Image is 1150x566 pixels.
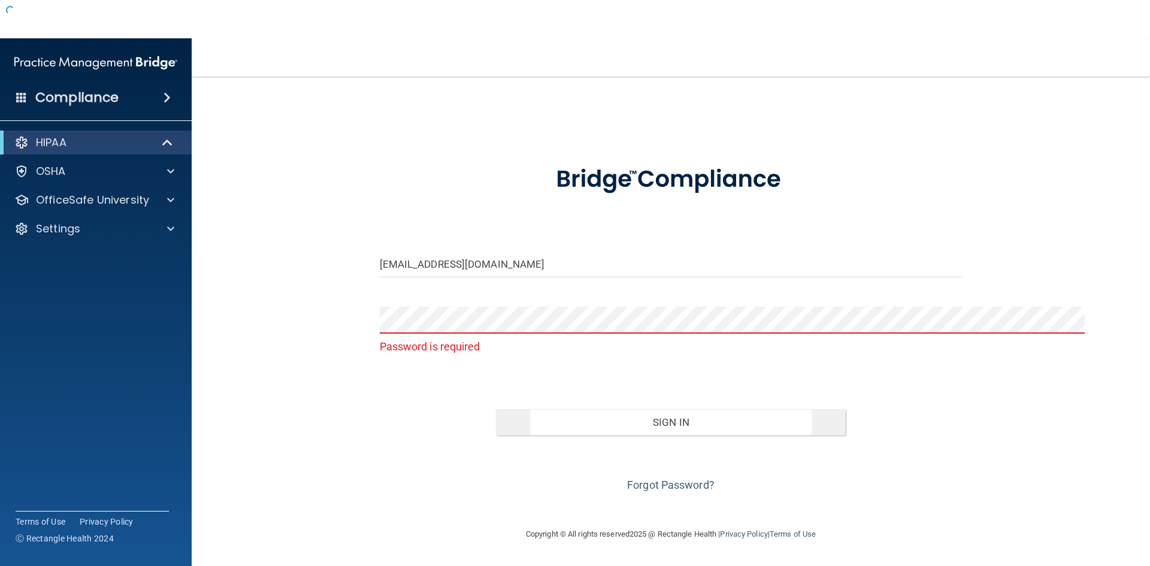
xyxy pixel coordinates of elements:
span: Ⓒ Rectangle Health 2024 [16,532,114,544]
h4: Compliance [35,89,119,106]
a: HIPAA [14,135,174,150]
input: Email [380,250,963,277]
p: OSHA [36,164,66,178]
a: OSHA [14,164,174,178]
button: Sign In [496,409,846,435]
a: Forgot Password? [627,479,715,491]
a: Terms of Use [16,516,65,528]
img: PMB logo [14,51,177,75]
p: Settings [36,222,80,236]
div: Copyright © All rights reserved 2025 @ Rectangle Health | | [452,515,889,553]
a: OfficeSafe University [14,193,174,207]
p: Password is required [380,337,963,356]
a: Privacy Policy [80,516,134,528]
a: Terms of Use [770,529,816,538]
img: bridge_compliance_login_screen.278c3ca4.svg [531,149,810,211]
a: Settings [14,222,174,236]
a: Privacy Policy [720,529,767,538]
p: HIPAA [36,135,66,150]
p: OfficeSafe University [36,193,149,207]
